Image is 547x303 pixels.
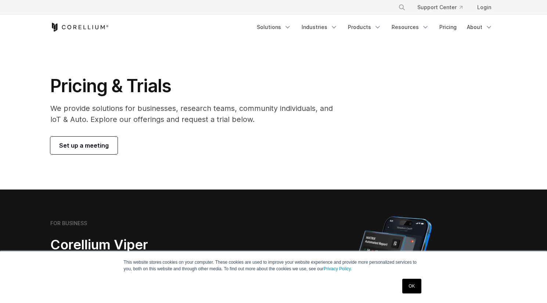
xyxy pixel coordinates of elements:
[402,279,421,293] a: OK
[252,21,296,34] a: Solutions
[411,1,468,14] a: Support Center
[50,237,238,253] h2: Corellium Viper
[463,21,497,34] a: About
[252,21,497,34] div: Navigation Menu
[387,21,433,34] a: Resources
[297,21,342,34] a: Industries
[124,259,424,272] p: This website stores cookies on your computer. These cookies are used to improve your website expe...
[471,1,497,14] a: Login
[50,75,343,97] h1: Pricing & Trials
[395,1,409,14] button: Search
[389,1,497,14] div: Navigation Menu
[324,266,352,271] a: Privacy Policy.
[50,23,109,32] a: Corellium Home
[50,220,87,227] h6: FOR BUSINESS
[50,103,343,125] p: We provide solutions for businesses, research teams, community individuals, and IoT & Auto. Explo...
[343,21,386,34] a: Products
[435,21,461,34] a: Pricing
[50,137,118,154] a: Set up a meeting
[59,141,109,150] span: Set up a meeting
